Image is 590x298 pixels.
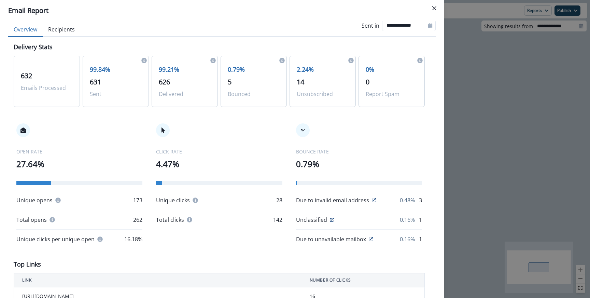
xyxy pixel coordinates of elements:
[296,148,422,155] p: BOUNCE RATE
[14,273,301,287] th: LINK
[419,216,422,224] p: 1
[419,235,422,243] p: 1
[156,196,190,204] p: Unique clicks
[297,77,304,86] span: 14
[296,196,369,204] p: Due to invalid email address
[429,3,440,14] button: Close
[124,235,142,243] p: 16.18%
[14,260,41,269] p: Top Links
[14,42,53,52] p: Delivery Stats
[400,216,415,224] p: 0.16%
[228,65,280,74] p: 0.79%
[156,148,282,155] p: CLICK RATE
[16,235,95,243] p: Unique clicks per unique open
[133,216,142,224] p: 262
[228,90,280,98] p: Bounced
[273,216,282,224] p: 142
[296,235,366,243] p: Due to unavailable mailbox
[8,23,43,37] button: Overview
[21,71,32,80] span: 632
[297,90,349,98] p: Unsubscribed
[366,65,418,74] p: 0%
[16,148,142,155] p: OPEN RATE
[156,216,184,224] p: Total clicks
[419,196,422,204] p: 3
[16,216,47,224] p: Total opens
[21,84,73,92] p: Emails Processed
[400,235,415,243] p: 0.16%
[16,158,142,170] p: 27.64%
[90,77,101,86] span: 631
[362,22,379,30] p: Sent in
[296,216,327,224] p: Unclassified
[366,77,369,86] span: 0
[8,5,436,16] div: Email Report
[159,90,211,98] p: Delivered
[228,77,231,86] span: 5
[90,90,142,98] p: Sent
[156,158,282,170] p: 4.47%
[159,65,211,74] p: 99.21%
[133,196,142,204] p: 173
[90,65,142,74] p: 99.84%
[16,196,53,204] p: Unique opens
[301,273,425,287] th: NUMBER OF CLICKS
[296,158,422,170] p: 0.79%
[276,196,282,204] p: 28
[400,196,415,204] p: 0.48%
[366,90,418,98] p: Report Spam
[43,23,80,37] button: Recipients
[159,77,170,86] span: 626
[297,65,349,74] p: 2.24%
